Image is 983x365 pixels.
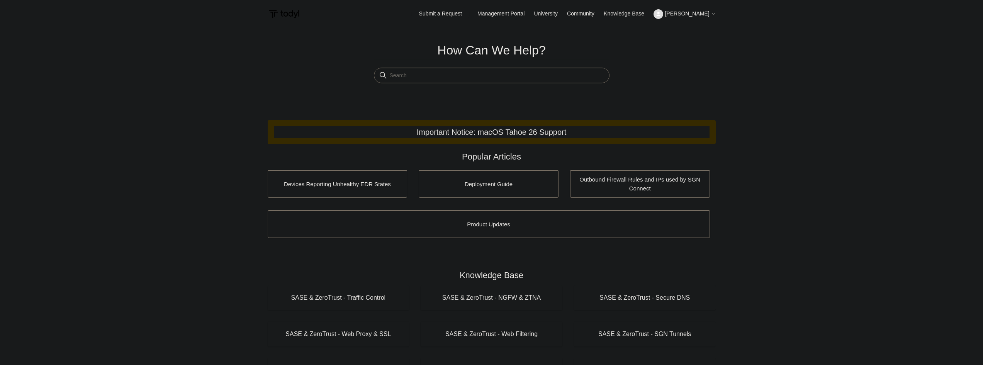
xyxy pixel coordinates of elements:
[604,10,652,18] a: Knowledge Base
[268,269,716,282] h2: Knowledge Base
[279,329,398,339] span: SASE & ZeroTrust - Web Proxy & SSL
[432,293,551,302] span: SASE & ZeroTrust - NGFW & ZTNA
[432,329,551,339] span: SASE & ZeroTrust - Web Filtering
[654,9,715,19] button: [PERSON_NAME]
[417,128,567,136] a: Important Notice: macOS Tahoe 26 Support
[374,68,609,83] input: Search
[586,329,704,339] span: SASE & ZeroTrust - SGN Tunnels
[665,10,709,17] span: [PERSON_NAME]
[567,10,602,18] a: Community
[279,293,398,302] span: SASE & ZeroTrust - Traffic Control
[411,7,470,20] a: Submit a Request
[374,41,609,59] h1: How Can We Help?
[574,285,716,310] a: SASE & ZeroTrust - Secure DNS
[268,210,710,238] a: Product Updates
[268,7,301,21] img: Todyl Support Center Help Center home page
[570,170,710,198] a: Outbound Firewall Rules and IPs used by SGN Connect
[586,293,704,302] span: SASE & ZeroTrust - Secure DNS
[268,150,716,163] h2: Popular Articles
[419,170,559,198] a: Deployment Guide
[534,10,565,18] a: University
[268,285,409,310] a: SASE & ZeroTrust - Traffic Control
[574,322,716,346] a: SASE & ZeroTrust - SGN Tunnels
[421,322,562,346] a: SASE & ZeroTrust - Web Filtering
[421,285,562,310] a: SASE & ZeroTrust - NGFW & ZTNA
[268,322,409,346] a: SASE & ZeroTrust - Web Proxy & SSL
[477,10,532,18] a: Management Portal
[268,170,407,198] a: Devices Reporting Unhealthy EDR States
